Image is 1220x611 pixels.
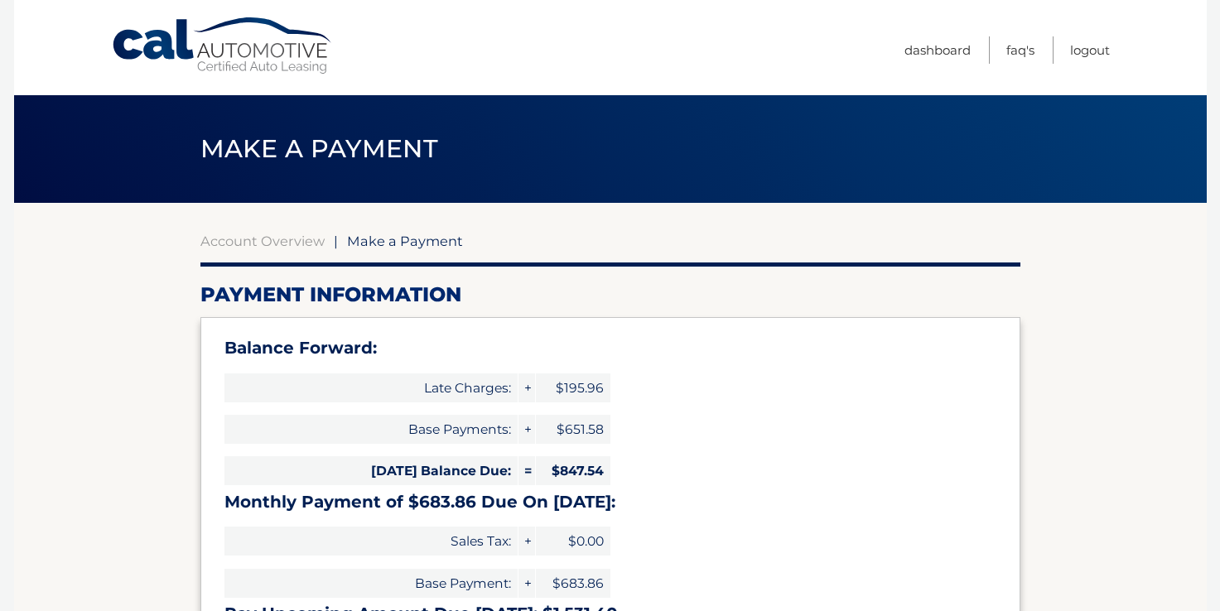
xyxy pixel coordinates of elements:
span: Make a Payment [347,233,463,249]
span: + [518,415,535,444]
span: + [518,527,535,556]
span: + [518,373,535,402]
a: Logout [1070,36,1110,64]
span: $0.00 [536,527,610,556]
a: Cal Automotive [111,17,335,75]
span: $683.86 [536,569,610,598]
a: FAQ's [1006,36,1034,64]
h3: Balance Forward: [224,338,996,358]
span: Base Payments: [224,415,518,444]
span: Sales Tax: [224,527,518,556]
a: Dashboard [904,36,971,64]
span: + [518,569,535,598]
h3: Monthly Payment of $683.86 Due On [DATE]: [224,492,996,512]
a: Account Overview [200,233,325,249]
span: $195.96 [536,373,610,402]
span: Base Payment: [224,569,518,598]
span: Make a Payment [200,133,438,164]
span: = [518,456,535,485]
span: $847.54 [536,456,610,485]
span: Late Charges: [224,373,518,402]
h2: Payment Information [200,282,1020,307]
span: [DATE] Balance Due: [224,456,518,485]
span: | [334,233,338,249]
span: $651.58 [536,415,610,444]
